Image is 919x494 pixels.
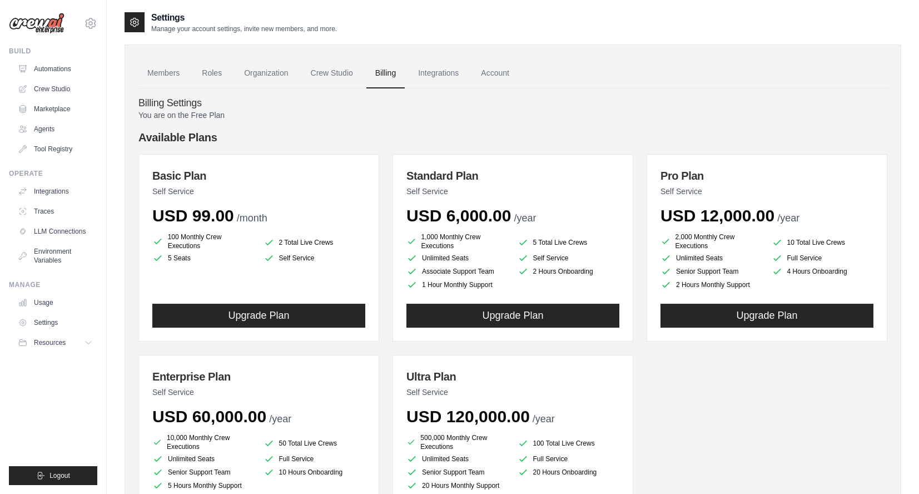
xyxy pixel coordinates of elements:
[13,314,97,332] a: Settings
[9,169,97,178] div: Operate
[660,186,873,197] p: Self Service
[406,186,619,197] p: Self Service
[660,233,763,250] li: 2,000 Monthly Crew Executions
[13,120,97,138] a: Agents
[772,253,874,264] li: Full Service
[518,235,620,250] li: 5 Total Live Crews
[151,11,337,24] h2: Settings
[152,467,255,478] li: Senior Support Team
[269,413,291,424] span: /year
[264,253,366,264] li: Self Service
[406,480,509,491] li: 20 Hours Monthly Support
[518,253,620,264] li: Self Service
[366,58,405,88] a: Billing
[406,233,509,250] li: 1,000 Monthly Crew Executions
[152,233,255,250] li: 100 Monthly Crew Executions
[151,24,337,33] p: Manage your account settings, invite new members, and more.
[152,453,255,465] li: Unlimited Seats
[237,213,267,224] span: /month
[518,436,620,451] li: 100 Total Live Crews
[9,13,64,34] img: Logo
[9,47,97,56] div: Build
[406,369,619,384] h3: Ultra Plan
[406,453,509,465] li: Unlimited Seats
[13,243,97,269] a: Environment Variables
[772,235,874,250] li: 10 Total Live Crews
[406,266,509,277] li: Associate Support Team
[518,467,620,478] li: 20 Hours Onboarding
[264,453,366,465] li: Full Service
[406,387,619,398] p: Self Service
[514,213,536,224] span: /year
[152,433,255,451] li: 10,000 Monthly Crew Executions
[406,304,619,328] button: Upgrade Plan
[264,467,366,478] li: 10 Hours Onboarding
[138,97,887,110] h4: Billing Settings
[660,304,873,328] button: Upgrade Plan
[9,466,97,485] button: Logout
[138,58,188,88] a: Members
[406,253,509,264] li: Unlimited Seats
[660,266,763,277] li: Senior Support Team
[34,338,66,347] span: Resources
[13,294,97,312] a: Usage
[193,58,231,88] a: Roles
[152,253,255,264] li: 5 Seats
[660,279,763,290] li: 2 Hours Monthly Support
[406,279,509,290] li: 1 Hour Monthly Support
[660,168,873,184] h3: Pro Plan
[152,387,365,398] p: Self Service
[13,182,97,200] a: Integrations
[472,58,518,88] a: Account
[772,266,874,277] li: 4 Hours Onboarding
[13,223,97,240] a: LLM Connections
[152,407,266,426] span: USD 60,000.00
[138,110,887,121] p: You are on the Free Plan
[409,58,468,88] a: Integrations
[406,433,509,451] li: 500,000 Monthly Crew Executions
[13,334,97,352] button: Resources
[152,480,255,491] li: 5 Hours Monthly Support
[406,206,511,225] span: USD 6,000.00
[264,436,366,451] li: 50 Total Live Crews
[406,467,509,478] li: Senior Support Team
[152,369,365,384] h3: Enterprise Plan
[49,471,70,480] span: Logout
[152,168,365,184] h3: Basic Plan
[152,186,365,197] p: Self Service
[13,60,97,78] a: Automations
[777,213,799,224] span: /year
[13,140,97,158] a: Tool Registry
[660,206,774,225] span: USD 12,000.00
[13,100,97,118] a: Marketplace
[152,206,234,225] span: USD 99.00
[533,413,555,424] span: /year
[660,253,763,264] li: Unlimited Seats
[152,304,365,328] button: Upgrade Plan
[13,202,97,220] a: Traces
[406,407,530,426] span: USD 120,000.00
[13,80,97,98] a: Crew Studio
[138,130,887,145] h4: Available Plans
[302,58,362,88] a: Crew Studio
[9,280,97,289] div: Manage
[518,453,620,465] li: Full Service
[264,235,366,250] li: 2 Total Live Crews
[406,168,619,184] h3: Standard Plan
[235,58,297,88] a: Organization
[518,266,620,277] li: 2 Hours Onboarding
